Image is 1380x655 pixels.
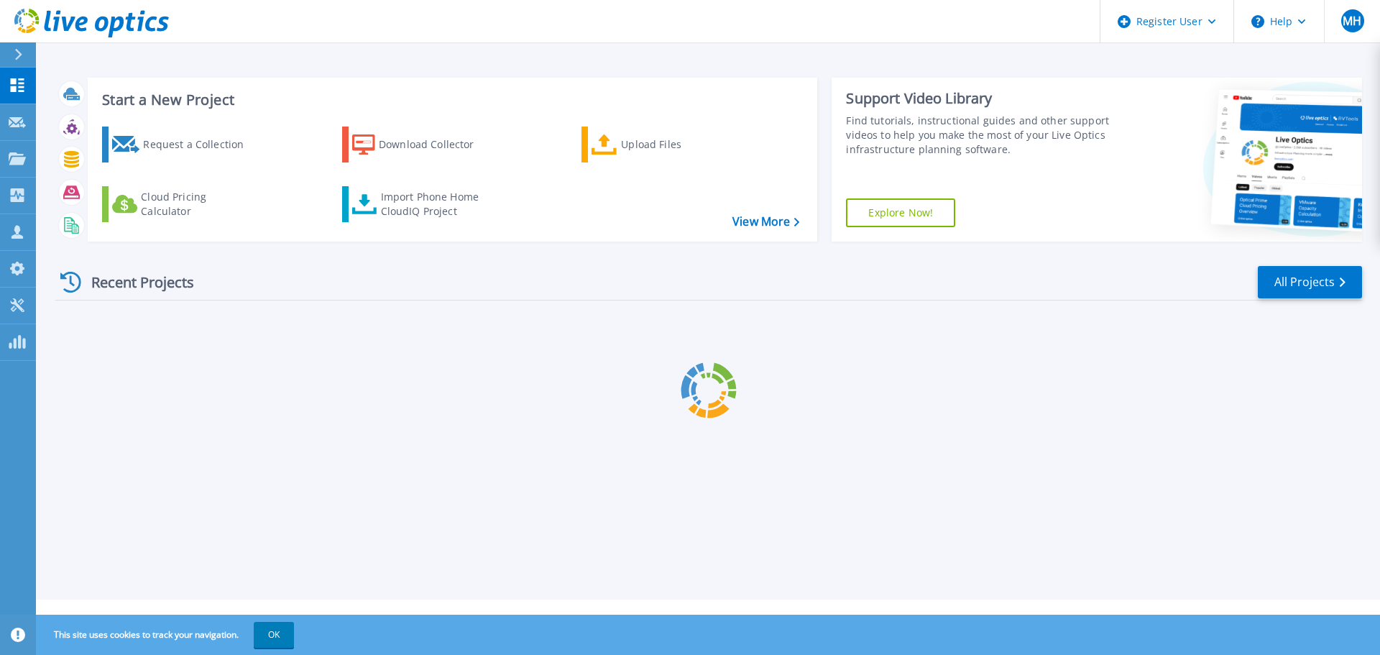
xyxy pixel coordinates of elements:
[342,127,502,162] a: Download Collector
[379,130,494,159] div: Download Collector
[621,130,736,159] div: Upload Files
[40,622,294,648] span: This site uses cookies to track your navigation.
[254,622,294,648] button: OK
[143,130,258,159] div: Request a Collection
[846,198,955,227] a: Explore Now!
[581,127,742,162] a: Upload Files
[102,186,262,222] a: Cloud Pricing Calculator
[381,190,493,219] div: Import Phone Home CloudIQ Project
[1343,15,1361,27] span: MH
[732,215,799,229] a: View More
[141,190,256,219] div: Cloud Pricing Calculator
[102,127,262,162] a: Request a Collection
[102,92,799,108] h3: Start a New Project
[846,114,1116,157] div: Find tutorials, instructional guides and other support videos to help you make the most of your L...
[1258,266,1362,298] a: All Projects
[55,265,213,300] div: Recent Projects
[846,89,1116,108] div: Support Video Library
